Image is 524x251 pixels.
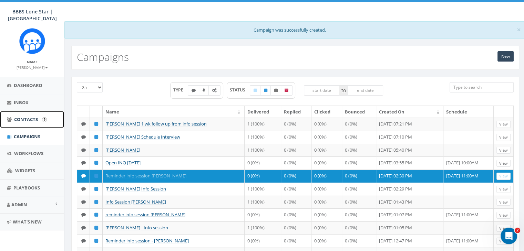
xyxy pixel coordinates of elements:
td: 0 (0%) [281,208,312,221]
a: Reminder info session - [PERSON_NAME] [105,238,189,244]
td: 0 (0%) [342,144,376,157]
td: [DATE] 01:43 PM [376,196,443,209]
i: Text SMS [81,174,86,178]
i: Published [264,88,267,92]
span: × [517,25,521,34]
label: Unpublished [270,85,281,96]
a: View [496,238,511,245]
td: [DATE] 01:07 PM [376,208,443,221]
i: Text SMS [192,88,196,92]
small: Name [27,59,38,64]
th: Created On: activate to sort column ascending [376,106,443,118]
td: 0 (0%) [311,208,342,221]
td: 0 (0%) [245,234,281,248]
a: View [496,186,511,193]
td: 0 (0%) [311,144,342,157]
td: 0 (0%) [281,221,312,234]
a: View [496,134,511,141]
a: [PERSON_NAME] - Info session [105,225,168,231]
i: Published [94,187,98,191]
td: [DATE] 03:55 PM [376,156,443,170]
i: Published [94,122,98,126]
i: Published [94,148,98,152]
i: Published [94,226,98,230]
td: 0 (0%) [342,170,376,183]
td: [DATE] 01:05 PM [376,221,443,234]
td: 0 (0%) [281,170,312,183]
th: Name: activate to sort column ascending [103,106,245,118]
i: Unpublished [274,88,278,92]
span: Playbooks [13,185,40,191]
td: [DATE] 07:21 PM [376,118,443,131]
label: Draft [250,85,261,96]
td: 0 (0%) [342,234,376,248]
td: 0 (0%) [342,208,376,221]
i: Published [94,200,98,204]
td: 0 (0%) [245,208,281,221]
input: end date [347,85,383,96]
span: TYPE [173,87,188,93]
td: [DATE] 02:29 PM [376,183,443,196]
small: [PERSON_NAME] [17,65,48,70]
td: 0 (0%) [281,131,312,144]
a: [PERSON_NAME] Schedule Interview [105,134,180,140]
i: Text SMS [81,187,86,191]
a: View [496,199,511,206]
td: 0 (0%) [342,118,376,131]
iframe: Intercom live chat [501,228,517,244]
a: reminder info session [PERSON_NAME] [105,211,185,218]
td: 1 (100%) [245,144,281,157]
span: What's New [13,219,42,225]
td: 0 (0%) [342,156,376,170]
i: Text SMS [81,135,86,139]
a: Reminder info session [PERSON_NAME] [105,173,186,179]
td: 0 (0%) [281,118,312,131]
td: [DATE] 02:30 PM [376,170,443,183]
a: View [496,121,511,128]
label: Ringless Voice Mail [199,85,209,96]
td: 0 (0%) [342,221,376,234]
td: 0 (0%) [311,131,342,144]
span: Admin [11,201,27,208]
td: 1 (100%) [245,118,281,131]
a: Info Session [PERSON_NAME] [105,199,166,205]
input: Type to search [450,82,514,92]
td: [DATE] 11:00AM [443,170,494,183]
span: Campaigns [14,133,40,140]
td: 0 (0%) [311,196,342,209]
td: 1 (100%) [245,183,281,196]
td: 0 (0%) [342,131,376,144]
i: Published [94,161,98,165]
th: Schedule [443,106,494,118]
td: 1 (100%) [245,196,281,209]
span: 2 [515,228,520,233]
td: 1 (100%) [245,131,281,144]
a: View [496,173,511,180]
i: Text SMS [81,148,86,152]
span: Inbox [14,99,29,106]
i: Automated Message [212,88,217,92]
td: 0 (0%) [311,118,342,131]
label: Archived [281,85,292,96]
td: 0 (0%) [281,234,312,248]
i: Draft [254,88,257,92]
td: 0 (0%) [342,183,376,196]
td: [DATE] 12:47 PM [376,234,443,248]
span: Workflows [14,150,43,156]
a: [PERSON_NAME] [105,147,140,153]
i: Published [94,212,98,217]
i: Published [94,174,98,178]
th: Clicked [311,106,342,118]
td: 0 (0%) [311,221,342,234]
button: Close [517,26,521,33]
td: [DATE] 11:00AM [443,208,494,221]
i: Text SMS [81,161,86,165]
i: Text SMS [81,122,86,126]
th: Bounced [342,106,376,118]
i: Text SMS [81,200,86,204]
td: [DATE] 10:00AM [443,156,494,170]
h2: Campaigns [77,51,129,63]
td: 0 (0%) [281,144,312,157]
i: Text SMS [81,239,86,243]
span: Widgets [15,167,35,174]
